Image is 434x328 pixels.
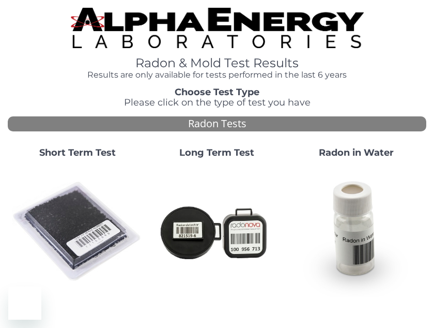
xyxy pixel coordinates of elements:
h1: Radon & Mold Test Results [71,56,364,70]
strong: Radon in Water [319,147,394,158]
strong: Short Term Test [39,147,116,158]
img: ShortTerm.jpg [12,166,143,297]
h4: Results are only available for tests performed in the last 6 years [71,70,364,80]
iframe: Button to launch messaging window [8,287,41,320]
img: TightCrop.jpg [71,8,364,48]
strong: Choose Test Type [175,86,259,98]
img: RadoninWater.jpg [291,166,422,297]
strong: Long Term Test [179,147,254,158]
img: Radtrak2vsRadtrak3.jpg [151,166,283,297]
div: Radon Tests [8,116,426,131]
span: Please click on the type of test you have [124,97,311,108]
